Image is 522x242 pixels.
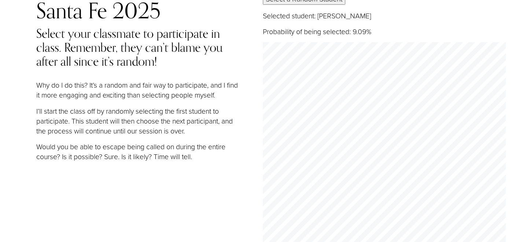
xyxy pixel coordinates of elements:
[263,11,506,21] p: Selected student: [PERSON_NAME]
[36,142,238,161] p: Would you be able to escape being called on during the entire course? Is it possible? Sure. Is it...
[36,106,238,136] p: I’ll start the class off by randomly selecting the first student to participate. This student wil...
[263,26,506,36] p: Probability of being selected: 9.09%
[36,26,238,68] h4: Select your classmate to participate in class. Remember, they can’t blame you after all since it’...
[36,80,238,100] p: Why do I do this? It’s a random and fair way to participate, and I find it more engaging and exci...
